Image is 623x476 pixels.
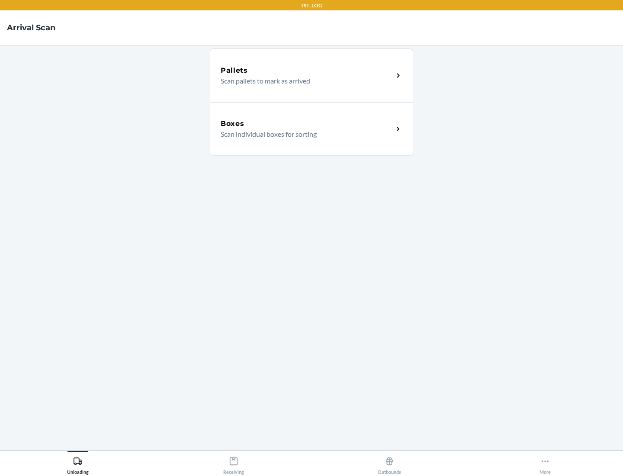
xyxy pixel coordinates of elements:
h5: Pallets [221,65,248,76]
button: More [467,451,623,475]
div: Outbounds [378,453,401,475]
p: TST_LOG [301,2,322,10]
a: PalletsScan pallets to mark as arrived [210,48,413,102]
a: BoxesScan individual boxes for sorting [210,102,413,156]
div: Receiving [223,453,244,475]
div: More [540,453,551,475]
button: Receiving [156,451,311,475]
h5: Boxes [221,119,244,129]
p: Scan pallets to mark as arrived [221,76,386,86]
button: Outbounds [311,451,467,475]
h4: Arrival Scan [7,22,55,33]
div: Unloading [67,453,89,475]
p: Scan individual boxes for sorting [221,129,386,139]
